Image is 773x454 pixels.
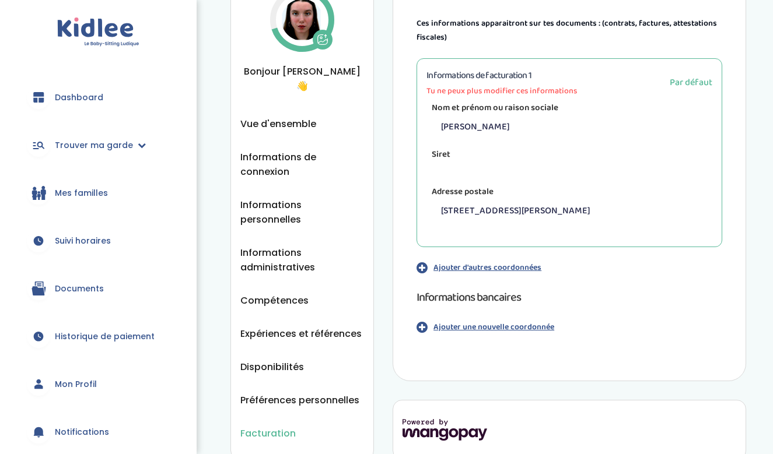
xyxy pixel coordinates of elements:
button: Vue d'ensemble [240,117,316,131]
h1: Informations bancaires [417,288,722,307]
label: Siret [426,146,456,164]
a: Suivi horaires [18,220,179,262]
span: Notifications [55,426,109,438]
span: Bonjour [PERSON_NAME] 👋 [240,64,364,93]
a: Documents [18,268,179,309]
p: [STREET_ADDRESS][PERSON_NAME] [435,198,712,224]
button: Informations personnelles [240,198,364,227]
button: Informations administratives [240,245,364,274]
span: Tu ne peux plus modifier ces informations [426,85,577,97]
span: Mes familles [55,187,108,199]
a: Trouver ma garde [18,124,179,166]
a: Dashboard [18,76,179,118]
span: Trouver ma garde [55,139,133,152]
button: Ajouter une nouvelle coordonnée [417,321,722,333]
a: Mes familles [18,172,179,214]
button: Facturation [240,426,296,441]
span: Historique de paiement [55,330,155,343]
label: Adresse postale [426,183,499,202]
a: Historique de paiement [18,315,179,357]
span: Documents [55,283,104,295]
p: Ajouter une nouvelle coordonnée [433,321,554,333]
label: Nom et prénom ou raison sociale [426,99,564,118]
button: Expériences et références [240,326,362,341]
span: Par défaut [670,75,712,90]
a: Mon Profil [18,363,179,405]
img: logo.svg [57,17,139,47]
button: Préférences personnelles [240,393,359,407]
button: Informations de connexion [240,150,364,179]
span: Suivi horaires [55,235,111,247]
a: Notifications [18,411,179,453]
span: Dashboard [55,91,103,104]
p: [PERSON_NAME] [435,114,712,140]
span: Mon Profil [55,378,97,390]
button: Compétences [240,293,309,308]
p: Ajouter d'autres coordonnées [433,262,541,274]
h3: Informations de facturation 1 [426,68,577,83]
img: mangopay-logo [403,419,487,441]
p: Ces informations apparaitront sur tes documents : (contrats, factures, attestations fiscales) [417,16,722,44]
button: Disponibilités [240,360,304,374]
button: Ajouter d'autres coordonnées [417,261,722,274]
